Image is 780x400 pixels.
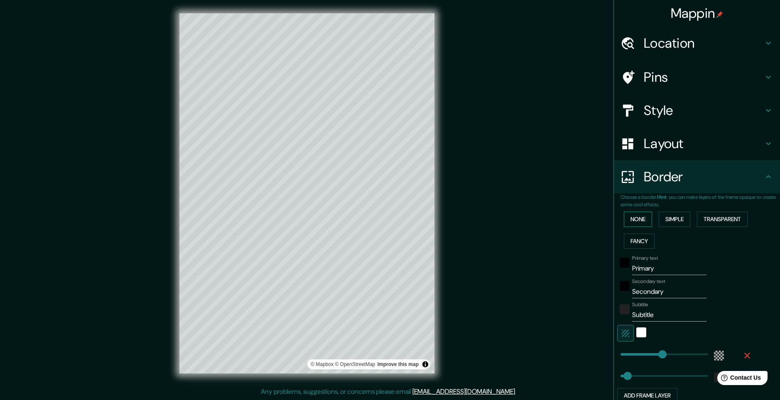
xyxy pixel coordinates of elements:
[671,5,724,22] h4: Mappin
[697,212,748,227] button: Transparent
[624,234,655,249] button: Fancy
[632,301,648,308] label: Subtitle
[614,160,780,193] div: Border
[706,368,771,391] iframe: Help widget launcher
[412,387,515,396] a: [EMAIL_ADDRESS][DOMAIN_NAME]
[644,69,763,85] h4: Pins
[620,281,630,291] button: black
[632,278,665,285] label: Secondary text
[644,102,763,119] h4: Style
[657,194,667,200] b: Hint
[659,212,690,227] button: Simple
[518,387,519,397] div: .
[620,304,630,314] button: color-222222
[335,361,375,367] a: OpenStreetMap
[636,327,646,337] button: white
[621,193,780,208] p: Choose a border. : you can make layers of the frame opaque to create some cool effects.
[644,35,763,51] h4: Location
[644,168,763,185] h4: Border
[632,255,658,262] label: Primary text
[378,361,419,367] a: Map feedback
[420,359,430,369] button: Toggle attribution
[261,387,516,397] p: Any problems, suggestions, or concerns please email .
[644,135,763,152] h4: Layout
[614,94,780,127] div: Style
[620,258,630,268] button: black
[516,387,518,397] div: .
[714,351,724,361] button: color-55555544
[716,11,723,18] img: pin-icon.png
[614,127,780,160] div: Layout
[624,212,652,227] button: None
[311,361,334,367] a: Mapbox
[614,27,780,60] div: Location
[614,61,780,94] div: Pins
